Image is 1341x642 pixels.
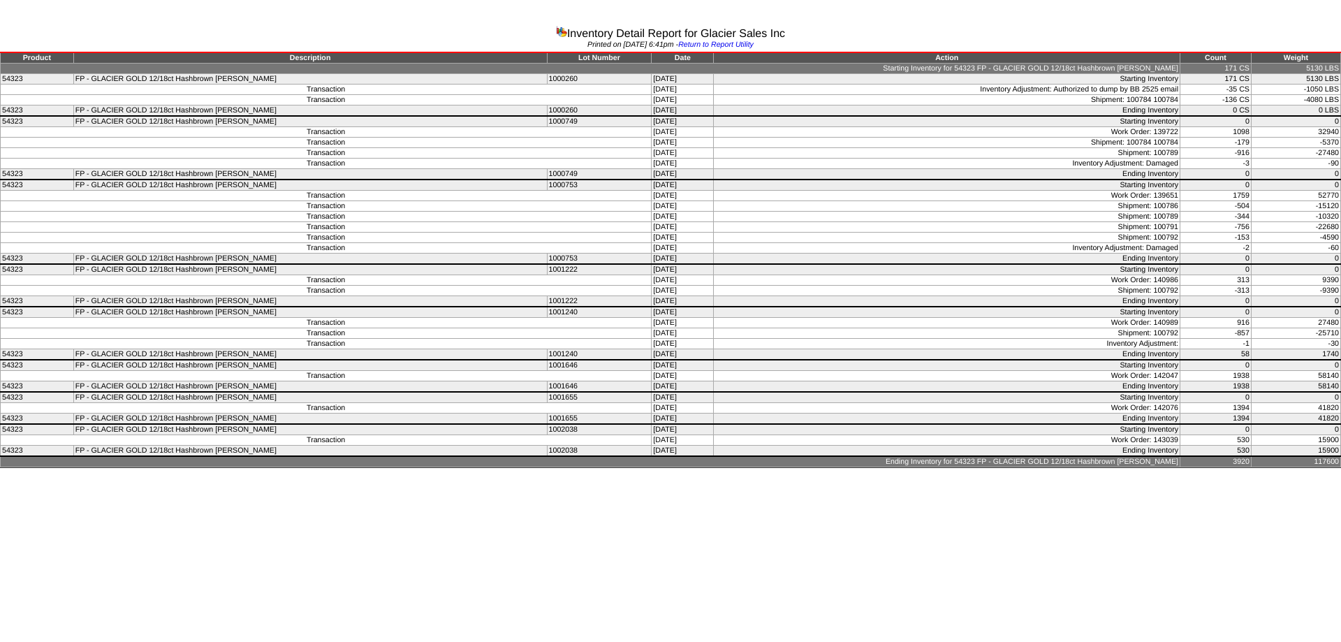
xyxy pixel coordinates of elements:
td: 52770 [1251,191,1340,201]
td: [DATE] [652,264,714,275]
td: 41820 [1251,403,1340,414]
td: -90 [1251,159,1340,169]
td: 313 [1180,275,1252,286]
td: 530 [1180,435,1252,446]
td: [DATE] [652,328,714,339]
td: 0 [1251,296,1340,307]
td: [DATE] [652,446,714,457]
td: 1000753 [547,254,652,265]
td: 1000749 [547,116,652,127]
td: Ending Inventory [714,381,1180,393]
td: 0 [1180,392,1252,403]
td: 117600 [1251,456,1340,467]
td: FP - GLACIER GOLD 12/18ct Hashbrown [PERSON_NAME] [73,381,547,393]
td: Work Order: 143039 [714,435,1180,446]
td: Shipment: 100786 [714,201,1180,212]
td: FP - GLACIER GOLD 12/18ct Hashbrown [PERSON_NAME] [73,424,547,435]
td: 916 [1180,318,1252,328]
td: 0 [1251,264,1340,275]
td: Transaction [1,201,652,212]
td: 171 CS [1180,74,1252,85]
td: [DATE] [652,191,714,201]
td: 0 [1251,180,1340,191]
td: Shipment: 100789 [714,212,1180,222]
td: -153 [1180,233,1252,243]
td: 0 CS [1180,105,1252,117]
td: 0 [1180,180,1252,191]
td: -22680 [1251,222,1340,233]
td: FP - GLACIER GOLD 12/18ct Hashbrown [PERSON_NAME] [73,116,547,127]
td: [DATE] [652,169,714,180]
td: -4590 [1251,233,1340,243]
td: Starting Inventory [714,116,1180,127]
td: 1000749 [547,169,652,180]
td: Transaction [1,371,652,381]
td: Shipment: 100792 [714,328,1180,339]
td: 1001655 [547,392,652,403]
td: FP - GLACIER GOLD 12/18ct Hashbrown [PERSON_NAME] [73,296,547,307]
td: [DATE] [652,435,714,446]
td: 54323 [1,169,74,180]
td: FP - GLACIER GOLD 12/18ct Hashbrown [PERSON_NAME] [73,307,547,318]
td: [DATE] [652,148,714,159]
td: 54323 [1,254,74,265]
td: 530 [1180,446,1252,457]
td: 0 [1180,424,1252,435]
td: Product [1,52,74,64]
td: Action [714,52,1180,64]
td: Work Order: 142047 [714,371,1180,381]
td: 54323 [1,116,74,127]
td: 54323 [1,264,74,275]
td: Lot Number [547,52,652,64]
td: -179 [1180,138,1252,148]
td: Ending Inventory [714,296,1180,307]
td: FP - GLACIER GOLD 12/18ct Hashbrown [PERSON_NAME] [73,180,547,191]
a: Return to Report Utility [678,41,754,49]
td: 5130 LBS [1251,64,1340,74]
td: 1001240 [547,307,652,318]
td: [DATE] [652,243,714,254]
td: Transaction [1,318,652,328]
td: Starting Inventory [714,307,1180,318]
td: -756 [1180,222,1252,233]
td: [DATE] [652,360,714,371]
td: 3920 [1180,456,1252,467]
td: -10320 [1251,212,1340,222]
td: Transaction [1,138,652,148]
td: 15900 [1251,446,1340,457]
td: 58 [1180,349,1252,360]
td: Transaction [1,339,652,349]
td: Count [1180,52,1252,64]
td: 0 [1251,116,1340,127]
td: Transaction [1,148,652,159]
td: Transaction [1,85,652,95]
td: 54323 [1,307,74,318]
td: -25710 [1251,328,1340,339]
td: Ending Inventory [714,446,1180,457]
td: 0 [1180,264,1252,275]
td: Transaction [1,95,652,105]
td: 15900 [1251,435,1340,446]
td: -857 [1180,328,1252,339]
td: Starting Inventory [714,264,1180,275]
td: FP - GLACIER GOLD 12/18ct Hashbrown [PERSON_NAME] [73,254,547,265]
td: Transaction [1,435,652,446]
td: 58140 [1251,371,1340,381]
td: Starting Inventory [714,392,1180,403]
td: 54323 [1,392,74,403]
td: 54323 [1,381,74,393]
td: [DATE] [652,275,714,286]
td: Transaction [1,275,652,286]
td: -916 [1180,148,1252,159]
td: 0 [1180,307,1252,318]
td: [DATE] [652,233,714,243]
td: Shipment: 100789 [714,148,1180,159]
td: 58140 [1251,381,1340,393]
td: -27480 [1251,148,1340,159]
td: FP - GLACIER GOLD 12/18ct Hashbrown [PERSON_NAME] [73,446,547,457]
td: [DATE] [652,127,714,138]
td: [DATE] [652,286,714,296]
td: 54323 [1,180,74,191]
td: Starting Inventory [714,360,1180,371]
td: Transaction [1,212,652,222]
